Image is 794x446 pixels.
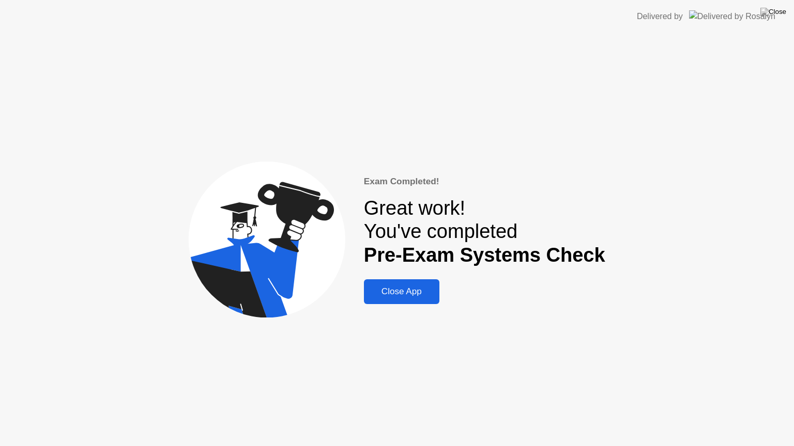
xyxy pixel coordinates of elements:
[760,8,786,16] img: Close
[364,197,605,267] div: Great work! You've completed
[364,279,439,304] button: Close App
[367,286,436,297] div: Close App
[689,10,775,22] img: Delivered by Rosalyn
[364,244,605,266] b: Pre-Exam Systems Check
[364,175,605,188] div: Exam Completed!
[637,10,683,23] div: Delivered by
